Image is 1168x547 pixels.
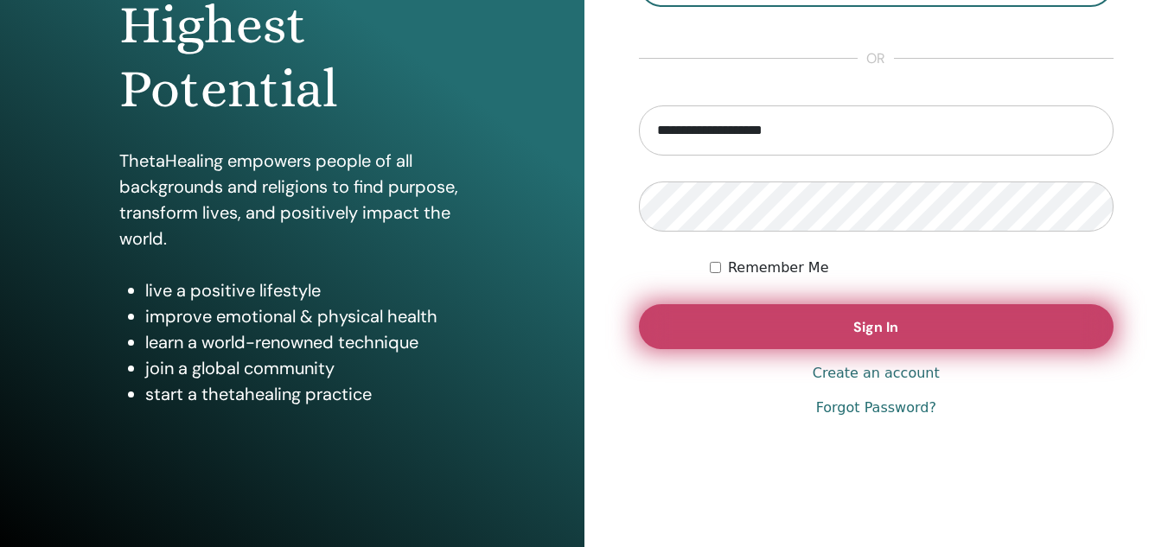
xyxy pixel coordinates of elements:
li: start a thetahealing practice [145,381,465,407]
a: Create an account [813,363,940,384]
p: ThetaHealing empowers people of all backgrounds and religions to find purpose, transform lives, a... [119,148,465,251]
a: Forgot Password? [816,398,936,418]
label: Remember Me [728,258,829,278]
li: live a positive lifestyle [145,277,465,303]
li: learn a world-renowned technique [145,329,465,355]
span: or [858,48,894,69]
div: Keep me authenticated indefinitely or until I manually logout [710,258,1114,278]
li: join a global community [145,355,465,381]
li: improve emotional & physical health [145,303,465,329]
button: Sign In [639,304,1114,349]
span: Sign In [853,318,898,336]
